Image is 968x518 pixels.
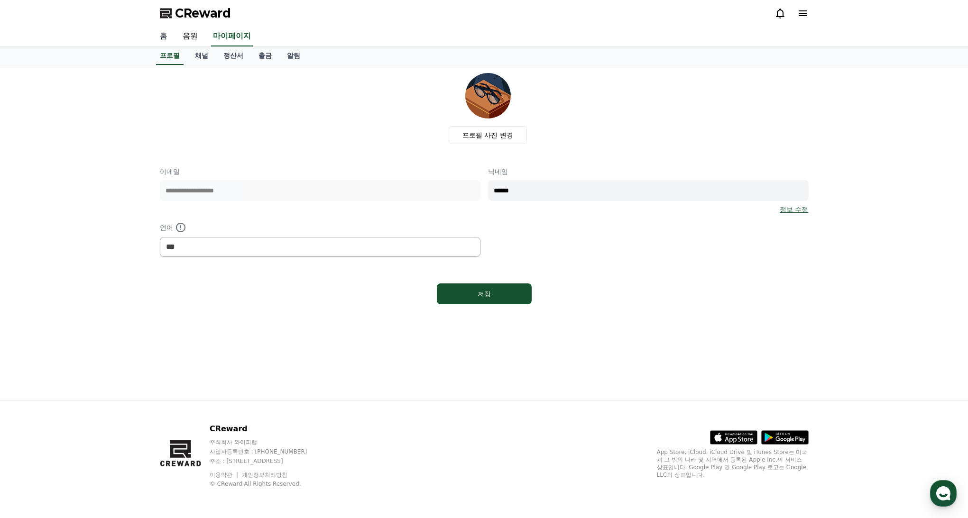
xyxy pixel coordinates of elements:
[210,480,325,488] p: © CReward All Rights Reserved.
[175,27,205,46] a: 음원
[79,315,107,323] span: Messages
[657,448,809,479] p: App Store, iCloud, iCloud Drive 및 iTunes Store는 미국과 그 밖의 나라 및 지역에서 등록된 Apple Inc.의 서비스 상표입니다. Goo...
[465,73,511,118] img: profile_image
[216,47,251,65] a: 정산서
[160,167,480,176] p: 이메일
[3,300,63,324] a: Home
[211,27,253,46] a: 마이페이지
[160,6,231,21] a: CReward
[488,167,809,176] p: 닉네임
[140,315,164,322] span: Settings
[437,283,532,304] button: 저장
[152,27,175,46] a: 홈
[242,472,287,478] a: 개인정보처리방침
[160,222,480,233] p: 언어
[24,315,41,322] span: Home
[210,448,325,455] p: 사업자등록번호 : [PHONE_NUMBER]
[449,126,527,144] label: 프로필 사진 변경
[456,289,513,299] div: 저장
[251,47,279,65] a: 출금
[210,457,325,465] p: 주소 : [STREET_ADDRESS]
[279,47,308,65] a: 알림
[780,205,808,214] a: 정보 수정
[210,423,325,435] p: CReward
[175,6,231,21] span: CReward
[187,47,216,65] a: 채널
[122,300,182,324] a: Settings
[156,47,184,65] a: 프로필
[63,300,122,324] a: Messages
[210,472,240,478] a: 이용약관
[210,438,325,446] p: 주식회사 와이피랩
